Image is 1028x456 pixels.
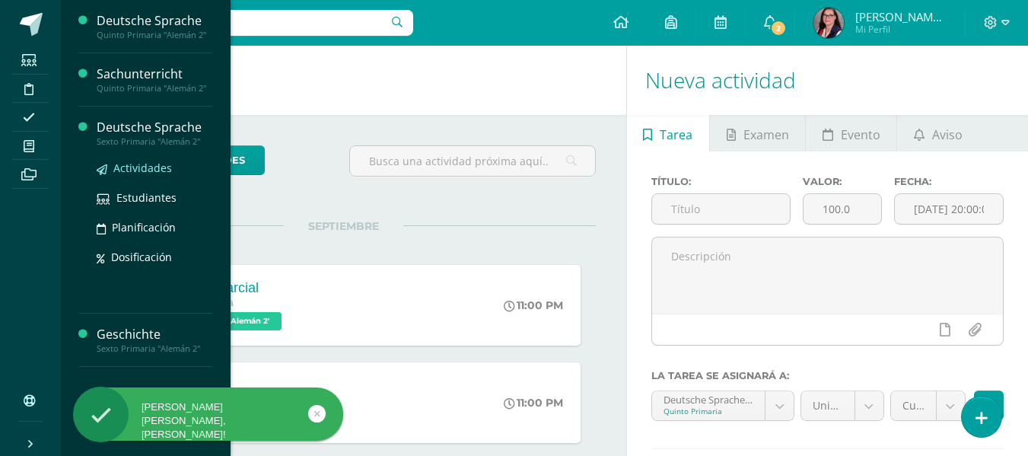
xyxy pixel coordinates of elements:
[652,194,791,224] input: Título
[770,20,787,37] span: 2
[855,23,947,36] span: Mi Perfil
[97,218,212,236] a: Planificación
[895,194,1003,224] input: Fecha de entrega
[801,391,883,420] a: Unidad 4
[813,8,844,38] img: 243c1e32f5017151968dd361509f48cd.png
[111,250,172,264] span: Dosificación
[664,406,753,416] div: Quinto Primaria
[504,396,563,410] div: 11:00 PM
[170,378,313,394] div: Sem 5
[803,176,882,187] label: Valor:
[350,146,594,176] input: Busca una actividad próxima aquí...
[645,46,1010,115] h1: Nueva actividad
[897,115,979,151] a: Aviso
[743,116,789,153] span: Examen
[97,326,212,354] a: GeschichteSexto Primaria "Alemán 2"
[79,46,608,115] h1: Actividades
[97,12,212,40] a: Deutsche SpracheQuinto Primaria "Alemán 2"
[891,391,965,420] a: Cuaderno (5.0%)
[97,343,212,354] div: Sexto Primaria "Alemán 2"
[97,119,212,147] a: Deutsche SpracheSexto Primaria "Alemán 2"
[894,176,1004,187] label: Fecha:
[710,115,805,151] a: Examen
[855,9,947,24] span: [PERSON_NAME] [PERSON_NAME]
[97,12,212,30] div: Deutsche Sprache
[504,298,563,312] div: 11:00 PM
[112,220,176,234] span: Planificación
[73,400,343,442] div: [PERSON_NAME] [PERSON_NAME], [PERSON_NAME]!
[651,176,791,187] label: Título:
[660,116,692,153] span: Tarea
[113,161,172,175] span: Actividades
[97,326,212,343] div: Geschichte
[97,65,212,83] div: Sachunterricht
[932,116,963,153] span: Aviso
[627,115,709,151] a: Tarea
[806,115,896,151] a: Evento
[71,10,413,36] input: Busca un usuario...
[116,190,177,205] span: Estudiantes
[97,248,212,266] a: Dosificación
[97,189,212,206] a: Estudiantes
[97,159,212,177] a: Actividades
[97,30,212,40] div: Quinto Primaria "Alemán 2"
[902,391,925,420] span: Cuaderno (5.0%)
[97,83,212,94] div: Quinto Primaria "Alemán 2"
[651,370,1004,381] label: La tarea se asignará a:
[804,194,881,224] input: Puntos máximos
[284,219,403,233] span: SEPTIEMBRE
[652,391,794,420] a: Deutsche Sprache 'Alemán 2'Quinto Primaria
[97,119,212,136] div: Deutsche Sprache
[664,391,753,406] div: Deutsche Sprache 'Alemán 2'
[97,136,212,147] div: Sexto Primaria "Alemán 2"
[97,65,212,94] a: SachunterrichtQuinto Primaria "Alemán 2"
[841,116,880,153] span: Evento
[813,391,843,420] span: Unidad 4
